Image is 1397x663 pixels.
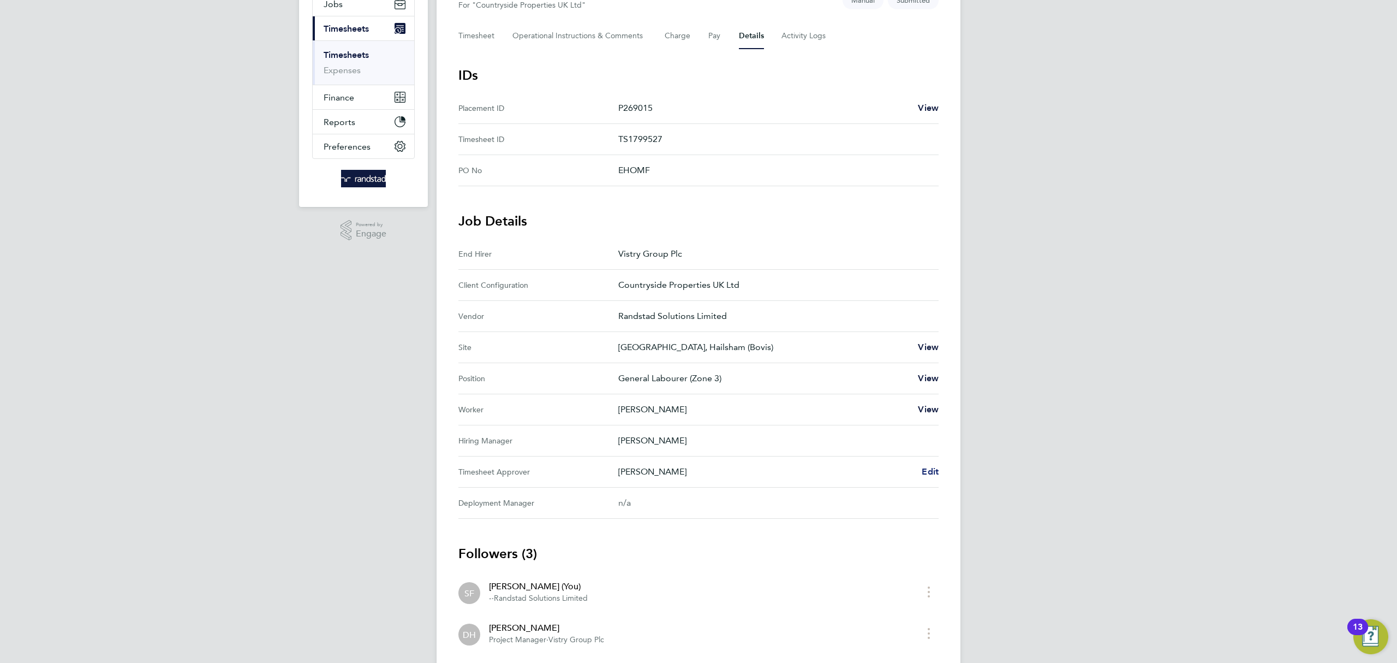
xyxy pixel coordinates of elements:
div: Sheree Flatman (You) [458,582,480,604]
div: Timesheet Approver [458,465,618,478]
a: View [918,403,939,416]
button: timesheet menu [919,583,939,600]
img: randstad-logo-retina.png [341,170,386,187]
div: End Hirer [458,247,618,261]
a: View [918,341,939,354]
button: Details [739,23,764,49]
a: Timesheets [324,50,369,60]
button: Finance [313,85,414,109]
span: Finance [324,92,354,103]
button: Timesheet [458,23,495,49]
h3: Followers (3) [458,545,939,563]
a: View [918,372,939,385]
button: timesheet menu [919,625,939,642]
div: n/a [618,496,921,510]
span: - [489,594,492,603]
p: [PERSON_NAME] [618,465,913,478]
a: Go to home page [312,170,415,187]
div: Timesheet ID [458,133,618,146]
div: Site [458,341,618,354]
span: Vistry Group Plc [548,635,604,644]
span: View [918,373,939,383]
button: Open Resource Center, 13 new notifications [1353,619,1388,654]
div: Timesheets [313,40,414,85]
p: [GEOGRAPHIC_DATA], Hailsham (Bovis) [618,341,909,354]
div: Hiring Manager [458,434,618,447]
span: Project Manager [489,635,546,644]
span: · [492,594,494,603]
span: · [546,635,548,644]
div: [PERSON_NAME] (You) [489,580,588,593]
div: For "Countryside Properties UK Ltd" [458,1,761,10]
span: Preferences [324,141,371,152]
button: Reports [313,110,414,134]
div: Deployment Manager [458,496,618,510]
div: Worker [458,403,618,416]
a: Powered byEngage [341,220,387,241]
span: View [918,103,939,113]
p: EHOMF [618,164,930,177]
div: Darren Humphrey [458,624,480,646]
span: SF [464,587,474,599]
span: Engage [356,229,386,239]
button: Activity Logs [781,23,827,49]
span: Randstad Solutions Limited [494,594,588,603]
span: Timesheets [324,23,369,34]
p: TS1799527 [618,133,930,146]
p: General Labourer (Zone 3) [618,372,909,385]
h3: IDs [458,67,939,84]
p: Randstad Solutions Limited [618,310,930,323]
button: Preferences [313,134,414,158]
div: PO No [458,164,618,177]
p: Vistry Group Plc [618,247,930,261]
p: [PERSON_NAME] [618,434,930,447]
button: Operational Instructions & Comments [512,23,647,49]
p: [PERSON_NAME] [618,403,909,416]
span: View [918,404,939,415]
h3: Job Details [458,212,939,230]
p: Countryside Properties UK Ltd [618,279,930,292]
span: View [918,342,939,352]
a: Expenses [324,65,361,75]
div: [PERSON_NAME] [489,621,604,635]
span: Powered by [356,220,386,229]
a: Edit [922,465,939,478]
p: P269015 [618,102,909,115]
div: Position [458,372,618,385]
span: DH [463,629,476,641]
div: 13 [1353,627,1363,641]
button: Charge [665,23,691,49]
span: Edit [922,466,939,477]
div: Vendor [458,310,618,323]
span: Reports [324,117,355,127]
button: Pay [708,23,721,49]
a: View [918,102,939,115]
div: Placement ID [458,102,618,115]
div: Client Configuration [458,279,618,292]
button: Timesheets [313,16,414,40]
